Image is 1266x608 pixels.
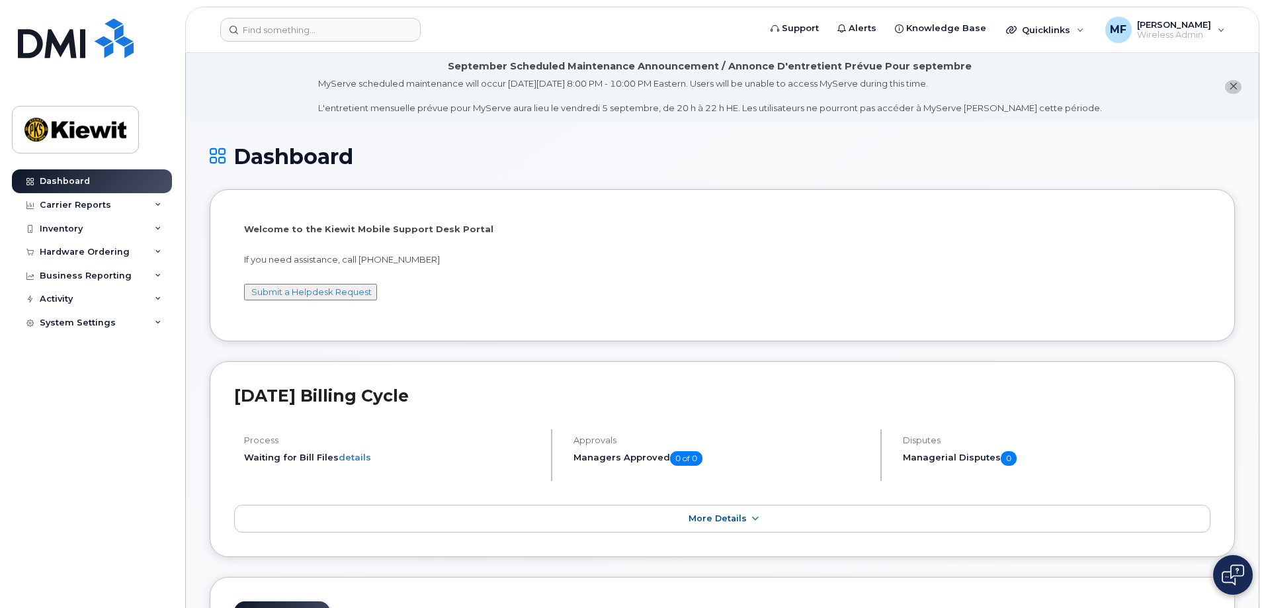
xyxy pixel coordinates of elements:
[670,451,702,466] span: 0 of 0
[251,286,372,297] a: Submit a Helpdesk Request
[689,513,747,523] span: More Details
[318,77,1102,114] div: MyServe scheduled maintenance will occur [DATE][DATE] 8:00 PM - 10:00 PM Eastern. Users will be u...
[1001,451,1017,466] span: 0
[903,451,1210,466] h5: Managerial Disputes
[339,452,371,462] a: details
[244,253,1201,266] p: If you need assistance, call [PHONE_NUMBER]
[903,435,1210,445] h4: Disputes
[573,451,869,466] h5: Managers Approved
[244,223,1201,236] p: Welcome to the Kiewit Mobile Support Desk Portal
[210,145,1235,168] h1: Dashboard
[244,284,377,300] button: Submit a Helpdesk Request
[244,435,540,445] h4: Process
[234,386,1210,406] h2: [DATE] Billing Cycle
[448,60,972,73] div: September Scheduled Maintenance Announcement / Annonce D'entretient Prévue Pour septembre
[1222,564,1244,586] img: Open chat
[1225,80,1242,94] button: close notification
[573,435,869,445] h4: Approvals
[244,451,540,464] li: Waiting for Bill Files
